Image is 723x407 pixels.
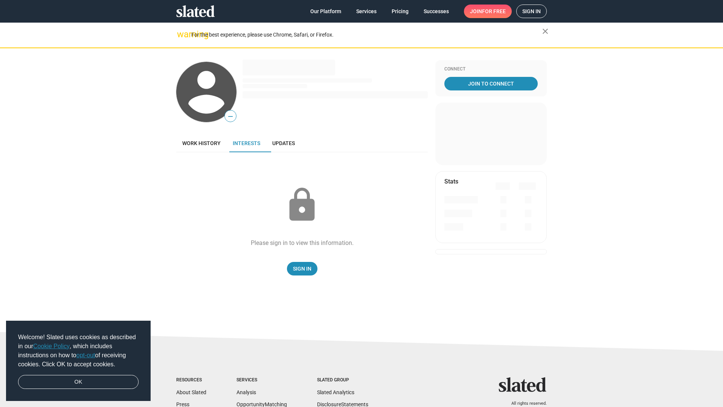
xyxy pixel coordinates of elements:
span: — [225,112,236,121]
span: Successes [424,5,449,18]
a: Joinfor free [464,5,512,18]
span: Pricing [392,5,409,18]
a: Work history [176,134,227,152]
a: Sign In [287,262,317,275]
a: dismiss cookie message [18,375,139,389]
span: Join [470,5,506,18]
span: for free [482,5,506,18]
mat-icon: lock [283,186,321,224]
a: About Slated [176,389,206,395]
a: Sign in [516,5,547,18]
span: Sign In [293,262,311,275]
a: Pricing [386,5,415,18]
span: Our Platform [310,5,341,18]
a: Interests [227,134,266,152]
span: Interests [233,140,260,146]
a: Slated Analytics [317,389,354,395]
a: opt-out [76,352,95,358]
div: Please sign in to view this information. [251,239,354,247]
div: Services [236,377,287,383]
a: Analysis [236,389,256,395]
mat-card-title: Stats [444,177,458,185]
span: Join To Connect [446,77,536,90]
span: Welcome! Slated uses cookies as described in our , which includes instructions on how to of recei... [18,333,139,369]
span: Sign in [522,5,541,18]
div: Slated Group [317,377,368,383]
div: Connect [444,66,538,72]
a: Join To Connect [444,77,538,90]
div: Resources [176,377,206,383]
mat-icon: close [541,27,550,36]
span: Services [356,5,377,18]
span: Updates [272,140,295,146]
a: Services [350,5,383,18]
a: Cookie Policy [33,343,70,349]
mat-icon: warning [177,30,186,39]
a: Successes [418,5,455,18]
span: Work history [182,140,221,146]
div: cookieconsent [6,321,151,401]
a: Our Platform [304,5,347,18]
a: Updates [266,134,301,152]
div: For the best experience, please use Chrome, Safari, or Firefox. [191,30,542,40]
